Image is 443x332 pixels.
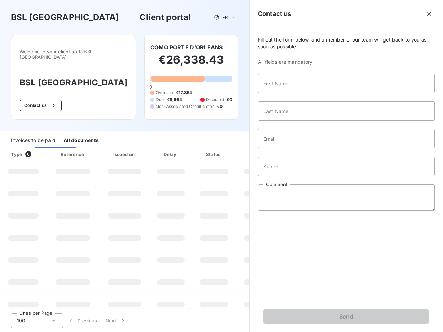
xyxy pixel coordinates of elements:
span: 100 [17,317,25,324]
h3: BSL [GEOGRAPHIC_DATA] [20,76,127,89]
span: 0 [25,151,31,157]
h6: COMO PORTE D'ORLEANS [150,43,223,52]
button: Next [101,313,130,328]
span: Due [156,96,164,103]
span: €8,984 [167,96,182,103]
span: Non-Associated Credit Notes [156,103,214,110]
span: Overdue [156,90,173,96]
input: placeholder [258,129,435,148]
div: All documents [64,133,99,148]
h3: BSL [GEOGRAPHIC_DATA] [11,11,119,24]
button: Send [263,309,429,324]
div: Delay [151,151,191,158]
span: Fill out the form below, and a member of our team will get back to you as soon as possible. [258,36,435,50]
span: All fields are mandatory [258,58,435,65]
div: Type [7,151,45,158]
button: Contact us [20,100,62,111]
span: 0 [149,84,152,90]
div: Invoices to be paid [11,133,55,148]
h3: Client portal [139,11,191,24]
div: Issued on [101,151,148,158]
div: Amount [237,151,282,158]
span: €0 [227,96,232,103]
input: placeholder [258,101,435,121]
h2: €26,338.43 [150,53,232,74]
div: Reference [61,151,84,157]
span: Disputed [206,96,224,103]
input: placeholder [258,74,435,93]
div: Status [193,151,235,158]
span: FR [222,15,228,20]
span: Welcome to your client portal BSL [GEOGRAPHIC_DATA] [20,49,127,60]
span: €0 [217,103,223,110]
input: placeholder [258,157,435,176]
span: €17,354 [176,90,192,96]
h5: Contact us [258,9,291,19]
button: Previous [63,313,101,328]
